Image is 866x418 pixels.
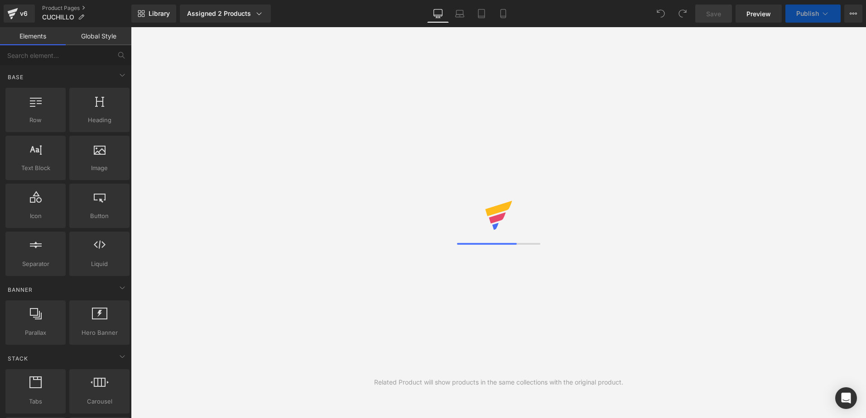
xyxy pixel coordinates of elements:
button: Redo [674,5,692,23]
a: Laptop [449,5,471,23]
a: Global Style [66,27,131,45]
span: Tabs [8,397,63,406]
button: Undo [652,5,670,23]
span: Button [72,211,127,221]
span: Row [8,115,63,125]
span: Carousel [72,397,127,406]
span: Banner [7,285,34,294]
span: Save [706,9,721,19]
span: Separator [8,259,63,269]
span: Icon [8,211,63,221]
span: Publish [796,10,819,17]
a: Mobile [492,5,514,23]
span: Image [72,163,127,173]
span: Preview [746,9,771,19]
div: Related Product will show products in the same collections with the original product. [374,377,623,387]
a: New Library [131,5,176,23]
span: Base [7,73,24,81]
span: Liquid [72,259,127,269]
a: Preview [736,5,782,23]
a: Desktop [427,5,449,23]
a: Product Pages [42,5,131,12]
span: Heading [72,115,127,125]
a: v6 [4,5,35,23]
div: Open Intercom Messenger [835,387,857,409]
span: Stack [7,354,29,363]
button: More [844,5,862,23]
span: Parallax [8,328,63,337]
span: Library [149,9,170,18]
button: Publish [785,5,841,23]
div: Assigned 2 Products [187,9,264,18]
a: Tablet [471,5,492,23]
span: Text Block [8,163,63,173]
div: v6 [18,8,29,19]
span: CUCHILLO [42,14,74,21]
span: Hero Banner [72,328,127,337]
